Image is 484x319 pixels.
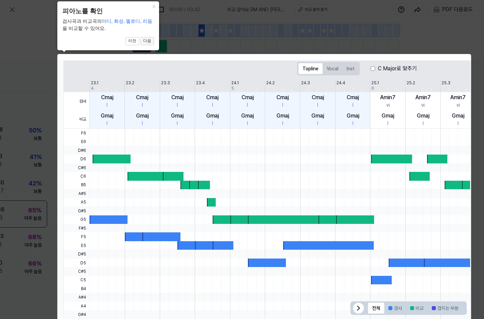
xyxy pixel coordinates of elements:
[347,93,359,102] div: Cmaj
[62,6,154,16] header: 피아노롤 확인
[282,120,283,127] div: I
[64,198,90,207] span: A5
[212,102,213,109] div: I
[107,120,108,127] div: I
[107,102,108,109] div: I
[352,120,353,127] div: I
[421,102,425,109] div: vi
[387,120,388,127] div: I
[64,267,90,276] span: C#5
[64,146,90,155] span: D#6
[91,80,98,86] div: 23.1
[177,120,178,127] div: I
[126,80,134,86] div: 23.2
[347,112,359,120] div: Gmaj
[177,102,178,109] div: I
[136,112,149,120] div: Gmaj
[142,120,143,127] div: I
[231,80,239,86] div: 24.1
[62,18,154,32] div: 검사곡과 비교곡의 을 비교할 수 있어요.
[64,224,90,232] span: F#5
[442,80,450,86] div: 25.3
[323,63,343,74] button: Vocal
[206,93,218,102] div: Cmaj
[428,303,463,314] button: 겹치는 부분
[64,259,90,267] span: D5
[64,172,90,180] span: C6
[276,112,289,120] div: Gmaj
[101,112,113,120] div: Gmaj
[247,102,248,109] div: I
[371,85,374,91] div: 6
[64,137,90,146] span: E6
[142,102,143,109] div: I
[301,80,310,86] div: 24.3
[231,85,234,91] div: 5
[343,63,359,74] button: Inst
[206,112,219,120] div: Gmaj
[212,120,213,127] div: I
[64,311,90,319] span: G#4
[371,80,379,86] div: 25.1
[64,189,90,198] span: A#5
[64,181,90,189] span: B5
[458,120,459,127] div: I
[64,129,90,137] span: F6
[136,93,148,102] div: Cmaj
[406,303,428,314] button: 비교
[311,112,324,120] div: Gmaj
[241,93,254,102] div: Cmaj
[64,163,90,172] span: C#6
[382,112,394,120] div: Gmaj
[101,93,113,102] div: Cmaj
[91,85,94,91] div: 4
[196,80,205,86] div: 23.4
[368,303,384,314] button: 전체
[266,80,275,86] div: 24.2
[64,293,90,302] span: A#4
[171,93,183,102] div: Cmaj
[423,120,424,127] div: I
[380,93,395,102] div: Amin7
[64,110,90,129] span: 비교
[417,112,429,120] div: Gmaj
[336,80,345,86] div: 24.4
[452,112,464,120] div: Gmaj
[64,302,90,310] span: A4
[384,303,406,314] button: 검사
[352,102,353,109] div: I
[64,284,90,293] span: B4
[64,215,90,224] span: G5
[64,207,90,215] span: G#5
[140,37,154,45] button: 다음
[276,93,289,102] div: Cmaj
[317,120,318,127] div: I
[298,63,323,74] button: Topline
[64,155,90,163] span: D6
[450,93,466,102] div: Amin7
[64,276,90,284] span: C5
[125,37,139,45] button: 이전
[102,18,152,24] span: 마디, 화성, 멜로디, 리듬
[317,102,318,109] div: I
[64,250,90,258] span: D#5
[171,112,183,120] div: Gmaj
[161,80,170,86] div: 23.3
[378,65,417,73] label: C Major로 맞추기
[386,102,390,109] div: vi
[148,1,159,11] button: Close
[457,102,460,109] div: vi
[312,93,324,102] div: Cmaj
[64,232,90,241] span: F5
[282,102,283,109] div: I
[247,120,248,127] div: I
[64,92,90,110] span: 검사
[407,80,415,86] div: 25.2
[241,112,254,120] div: Gmaj
[64,241,90,250] span: E5
[415,93,431,102] div: Amin7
